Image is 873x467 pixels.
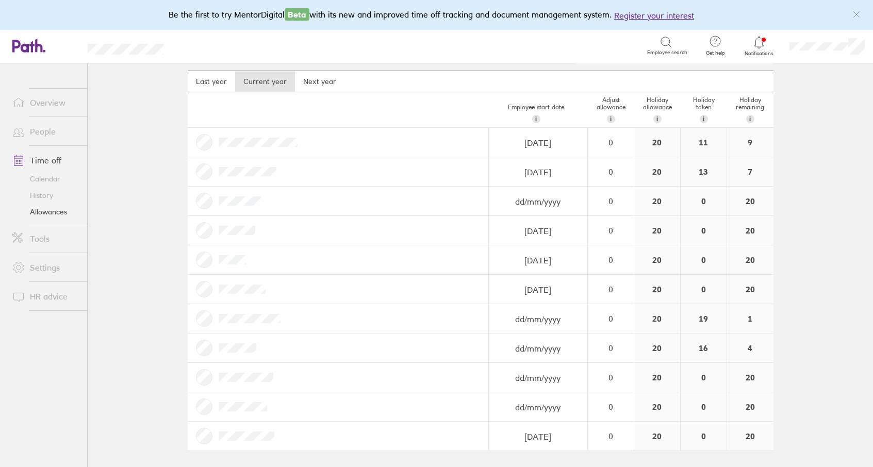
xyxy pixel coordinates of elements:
input: dd/mm/yyyy [489,422,587,451]
div: 20 [727,363,773,392]
a: HR advice [4,286,87,307]
a: Tools [4,228,87,249]
div: 0 [588,226,633,235]
span: i [749,115,751,123]
div: 20 [634,422,680,451]
div: 20 [634,128,680,157]
div: Holiday taken [681,92,727,127]
span: Beta [285,8,309,21]
span: i [656,115,658,123]
span: Get help [699,50,732,56]
div: 4 [727,333,773,362]
a: Last year [188,71,235,92]
div: 20 [634,363,680,392]
span: i [535,115,537,123]
div: 20 [634,216,680,245]
input: dd/mm/yyyy [489,187,587,216]
div: Search [192,41,218,50]
div: Be the first to try MentorDigital with its new and improved time off tracking and document manage... [169,8,704,22]
input: dd/mm/yyyy [489,363,587,392]
div: 20 [727,187,773,215]
a: Notifications [743,35,776,57]
input: dd/mm/yyyy [489,246,587,275]
div: 7 [727,157,773,186]
div: 20 [634,392,680,421]
div: 0 [588,314,633,323]
input: dd/mm/yyyy [489,334,587,363]
input: dd/mm/yyyy [489,216,587,245]
div: 16 [681,333,727,362]
span: Employee search [647,49,687,56]
div: 20 [727,216,773,245]
div: 0 [588,285,633,294]
div: Holiday remaining [727,92,773,127]
div: 0 [588,138,633,147]
a: Calendar [4,171,87,187]
input: dd/mm/yyyy [489,305,587,333]
input: dd/mm/yyyy [489,275,587,304]
div: Holiday allowance [634,92,681,127]
span: i [610,115,612,123]
div: 0 [681,245,727,274]
span: i [703,115,704,123]
a: Settings [4,257,87,278]
span: Notifications [743,51,776,57]
div: 0 [588,431,633,441]
div: 0 [588,167,633,176]
div: 0 [588,402,633,411]
div: 9 [727,128,773,157]
a: Overview [4,92,87,113]
div: 20 [634,275,680,304]
div: 1 [727,304,773,333]
div: 0 [681,363,727,392]
a: Time off [4,150,87,171]
div: 0 [681,275,727,304]
div: 20 [727,245,773,274]
div: 0 [588,255,633,264]
div: 20 [634,333,680,362]
a: People [4,121,87,142]
div: 20 [634,245,680,274]
div: Employee start date [485,99,588,127]
div: 20 [727,422,773,451]
input: dd/mm/yyyy [489,393,587,422]
div: 20 [727,392,773,421]
div: 20 [634,187,680,215]
a: Current year [235,71,295,92]
div: 0 [588,373,633,382]
div: 13 [681,157,727,186]
div: 0 [588,196,633,206]
div: 19 [681,304,727,333]
a: Allowances [4,204,87,220]
div: 0 [681,392,727,421]
a: Next year [295,71,344,92]
input: dd/mm/yyyy [489,158,587,187]
div: 20 [634,304,680,333]
input: dd/mm/yyyy [489,128,587,157]
div: 0 [681,187,727,215]
button: Register your interest [614,9,694,22]
div: Adjust allowance [588,92,634,127]
a: History [4,187,87,204]
div: 0 [681,422,727,451]
div: 11 [681,128,727,157]
div: 0 [681,216,727,245]
div: 20 [727,275,773,304]
div: 0 [588,343,633,353]
div: 20 [634,157,680,186]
